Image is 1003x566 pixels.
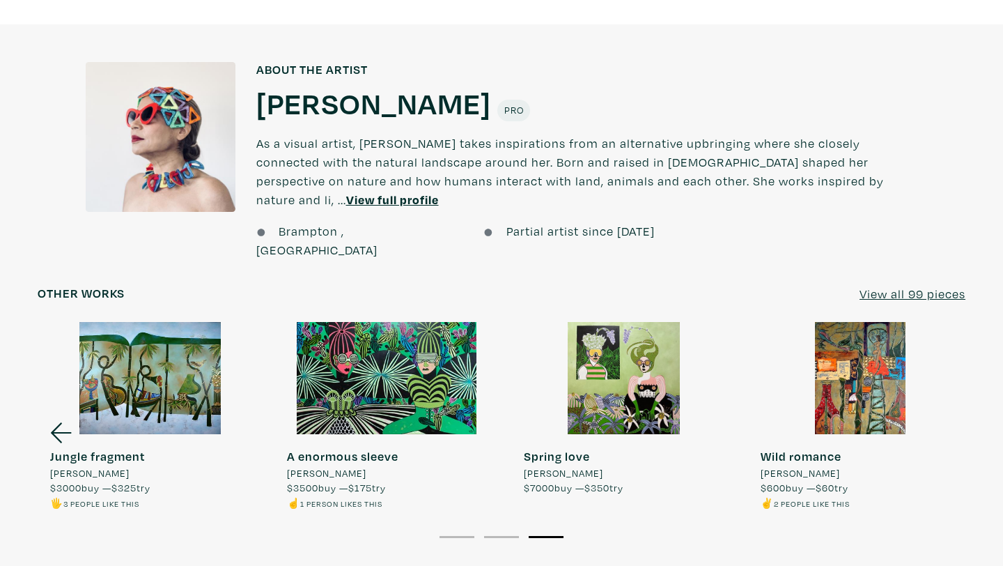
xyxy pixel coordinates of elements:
strong: Jungle fragment [50,448,145,464]
a: Jungle fragment [PERSON_NAME] $3000buy —$325try 🖐️3 people like this [38,322,262,511]
h6: Other works [38,286,125,301]
span: buy — try [761,481,848,494]
span: $600 [761,481,786,494]
span: Partial artist since [DATE] [506,223,655,239]
small: 1 person likes this [300,498,382,509]
span: [PERSON_NAME] [50,466,130,481]
button: 1 of 3 [440,536,474,538]
span: [PERSON_NAME] [287,466,366,481]
p: As a visual artist, [PERSON_NAME] takes inspirations from an alternative upbringing where she clo... [256,121,918,222]
a: [PERSON_NAME] [256,84,491,121]
a: Wild romance [PERSON_NAME] $600buy —$60try ✌️2 people like this [748,322,972,511]
span: buy — try [50,481,150,494]
strong: A enormous sleeve [287,448,398,464]
span: $350 [584,481,609,494]
small: 2 people like this [774,498,850,509]
a: View full profile [346,192,439,208]
a: A enormous sleeve [PERSON_NAME] $3500buy —$175try ☝️1 person likes this [274,322,499,511]
span: [PERSON_NAME] [524,466,603,481]
span: [PERSON_NAME] [761,466,840,481]
span: buy — try [287,481,386,494]
li: 🖐️ [50,496,150,511]
small: 3 people like this [63,498,139,509]
h6: About the artist [256,62,918,77]
span: $60 [816,481,834,494]
li: ✌️ [761,496,850,511]
span: $325 [111,481,137,494]
button: 3 of 3 [529,536,563,538]
span: buy — try [524,481,623,494]
li: ☝️ [287,496,398,511]
span: Pro [504,103,524,116]
a: Spring love [PERSON_NAME] $7000buy —$350try [511,322,736,496]
u: View all 99 pieces [860,286,965,302]
span: Brampton , [GEOGRAPHIC_DATA] [256,223,378,258]
strong: Wild romance [761,448,841,464]
span: $175 [348,481,372,494]
a: View all 99 pieces [860,284,965,303]
span: $7000 [524,481,554,494]
span: $3500 [287,481,318,494]
button: 2 of 3 [484,536,519,538]
strong: Spring love [524,448,590,464]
